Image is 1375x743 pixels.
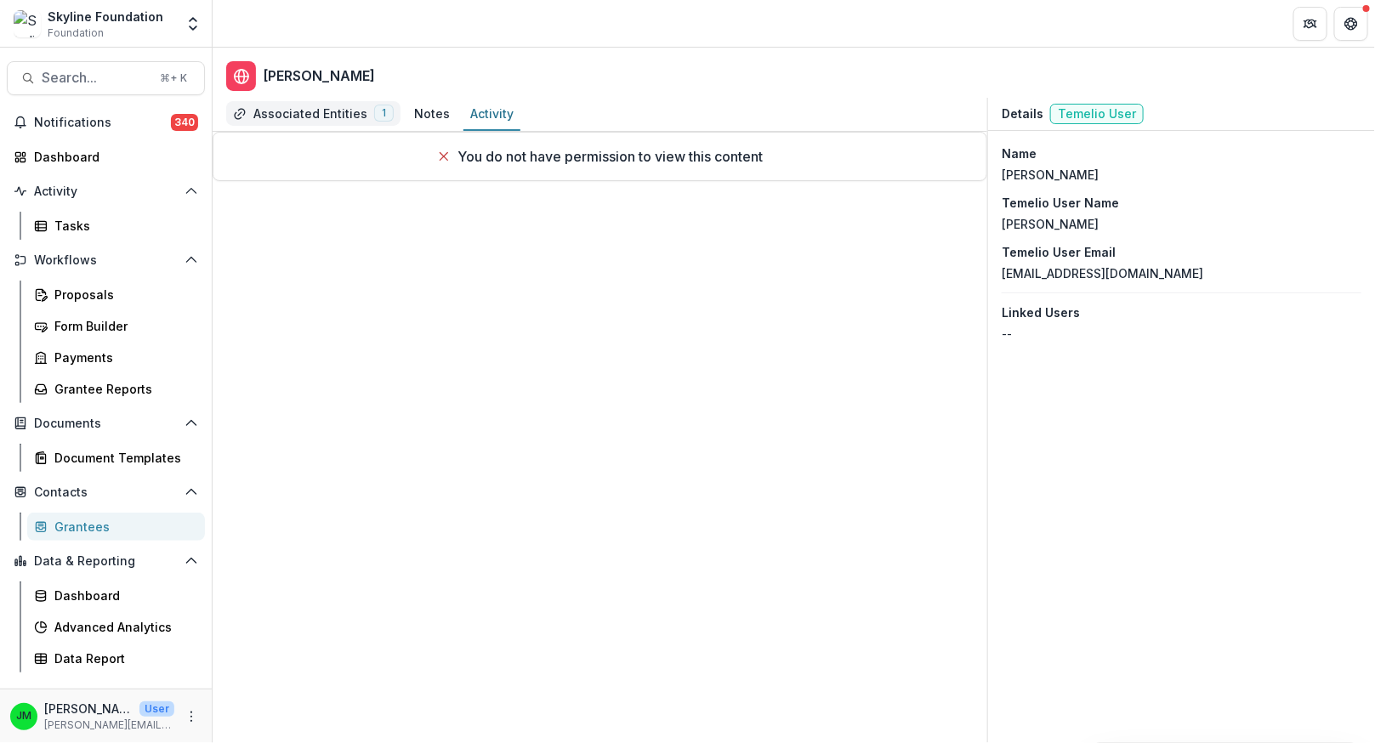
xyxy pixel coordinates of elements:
[54,587,191,604] div: Dashboard
[34,184,178,199] span: Activity
[14,10,41,37] img: Skyline Foundation
[54,649,191,667] div: Data Report
[1050,104,1144,124] span: Temelio User
[7,410,205,437] button: Open Documents
[48,26,104,41] span: Foundation
[54,349,191,366] div: Payments
[54,286,191,303] div: Proposals
[1002,105,1043,123] p: Details
[27,343,205,371] a: Payments
[44,717,174,733] p: [PERSON_NAME][EMAIL_ADDRESS][DOMAIN_NAME]
[54,217,191,235] div: Tasks
[1002,194,1119,212] p: Temelio User Name
[7,109,205,136] button: Notifications340
[27,312,205,340] a: Form Builder
[181,7,205,41] button: Open entity switcher
[34,116,171,130] span: Notifications
[1002,303,1080,321] p: Linked Users
[34,253,178,268] span: Workflows
[1334,7,1368,41] button: Get Help
[48,8,163,26] div: Skyline Foundation
[253,105,367,122] div: Associated Entities
[27,581,205,610] a: Dashboard
[1002,145,1037,162] p: Name
[1293,7,1327,41] button: Partners
[7,178,205,205] button: Open Activity
[457,146,763,167] p: You do not have permission to view this content
[42,70,150,86] span: Search...
[34,485,178,500] span: Contacts
[1002,215,1099,233] p: [PERSON_NAME]
[7,479,205,506] button: Open Contacts
[34,554,178,569] span: Data & Reporting
[382,107,386,119] span: 1
[54,518,191,536] div: Grantees
[263,68,375,84] h2: [PERSON_NAME]
[7,547,205,575] button: Open Data & Reporting
[27,644,205,672] a: Data Report
[27,444,205,472] a: Document Templates
[181,706,202,727] button: More
[463,98,520,131] a: Activity
[27,613,205,641] a: Advanced Analytics
[34,417,178,431] span: Documents
[7,61,205,95] button: Search...
[156,69,190,88] div: ⌘ + K
[27,375,205,403] a: Grantee Reports
[7,143,205,171] a: Dashboard
[44,700,133,717] p: [PERSON_NAME]
[171,114,198,131] span: 340
[54,618,191,636] div: Advanced Analytics
[407,98,457,131] a: Notes
[1002,243,1116,261] p: Temelio User Email
[139,701,174,717] p: User
[54,317,191,335] div: Form Builder
[1002,166,1099,184] p: [PERSON_NAME]
[27,212,205,240] a: Tasks
[226,98,401,131] a: Associated Entities1
[1002,325,1012,343] p: --
[34,148,191,166] div: Dashboard
[16,711,31,722] div: Jenny Montoya
[414,105,450,122] div: Notes
[470,105,514,122] div: Activity
[7,247,205,274] button: Open Workflows
[27,281,205,309] a: Proposals
[54,449,191,467] div: Document Templates
[54,380,191,398] div: Grantee Reports
[27,513,205,541] a: Grantees
[1002,264,1203,282] p: [EMAIL_ADDRESS][DOMAIN_NAME]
